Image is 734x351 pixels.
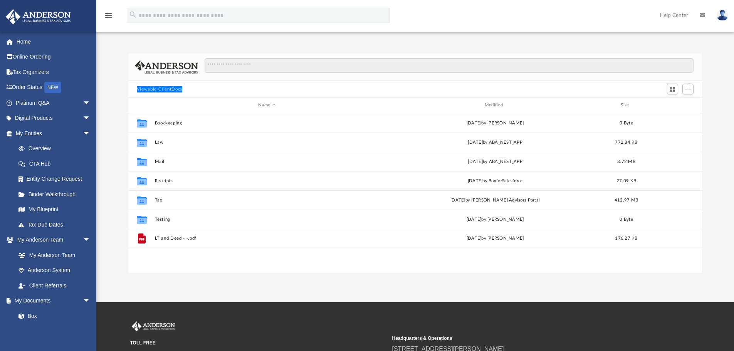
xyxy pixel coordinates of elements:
a: My Anderson Team [11,247,94,263]
span: 412.97 MB [615,198,638,202]
a: Platinum Q&Aarrow_drop_down [5,95,102,111]
i: menu [104,11,113,20]
img: Anderson Advisors Platinum Portal [130,321,176,331]
a: My Anderson Teamarrow_drop_down [5,232,98,248]
button: Testing [155,217,379,222]
button: Viewable-ClientDocs [137,86,182,93]
span: arrow_drop_down [83,111,98,126]
a: Online Ordering [5,49,102,65]
button: LT and Deed - -.pdf [155,236,379,241]
div: grid [128,113,702,273]
a: Digital Productsarrow_drop_down [5,111,102,126]
small: TOLL FREE [130,339,387,346]
input: Search files and folders [205,58,694,73]
a: Box [11,308,94,324]
button: Switch to Grid View [667,84,679,94]
a: Tax Organizers [5,64,102,80]
img: User Pic [717,10,728,21]
div: [DATE] by [PERSON_NAME] [383,216,607,223]
a: Home [5,34,102,49]
a: My Entitiesarrow_drop_down [5,126,102,141]
a: Order StatusNEW [5,80,102,96]
i: search [129,10,137,19]
span: 0 Byte [620,121,633,125]
a: Binder Walkthrough [11,186,102,202]
span: 772.84 KB [615,140,637,144]
div: id [132,102,151,109]
button: Add [682,84,694,94]
a: Meeting Minutes [11,324,98,339]
button: Mail [155,159,379,164]
a: Anderson System [11,263,98,278]
button: Tax [155,198,379,203]
span: arrow_drop_down [83,126,98,141]
button: Law [155,140,379,145]
div: NEW [44,82,61,93]
a: My Blueprint [11,202,98,217]
div: Name [154,102,379,109]
span: arrow_drop_down [83,232,98,248]
div: [DATE] by [PERSON_NAME] [383,235,607,242]
button: Bookkeeping [155,121,379,126]
a: CTA Hub [11,156,102,171]
div: [DATE] by ABA_NEST_APP [383,139,607,146]
div: [DATE] by BoxforSalesforce [383,177,607,184]
span: arrow_drop_down [83,293,98,309]
a: Entity Change Request [11,171,102,187]
img: Anderson Advisors Platinum Portal [3,9,73,24]
span: 176.27 KB [615,236,637,240]
div: Modified [383,102,608,109]
div: [DATE] by [PERSON_NAME] Advisors Portal [383,196,607,203]
span: 8.72 MB [617,159,635,163]
span: 0 Byte [620,217,633,221]
span: 27.09 KB [616,178,636,183]
div: [DATE] by ABA_NEST_APP [383,158,607,165]
div: Size [611,102,642,109]
button: Receipts [155,178,379,183]
span: arrow_drop_down [83,95,98,111]
small: Headquarters & Operations [392,335,649,342]
div: [DATE] by [PERSON_NAME] [383,119,607,126]
div: id [645,102,699,109]
a: Client Referrals [11,278,98,293]
a: Overview [11,141,102,156]
a: Tax Due Dates [11,217,102,232]
a: menu [104,15,113,20]
a: My Documentsarrow_drop_down [5,293,98,309]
